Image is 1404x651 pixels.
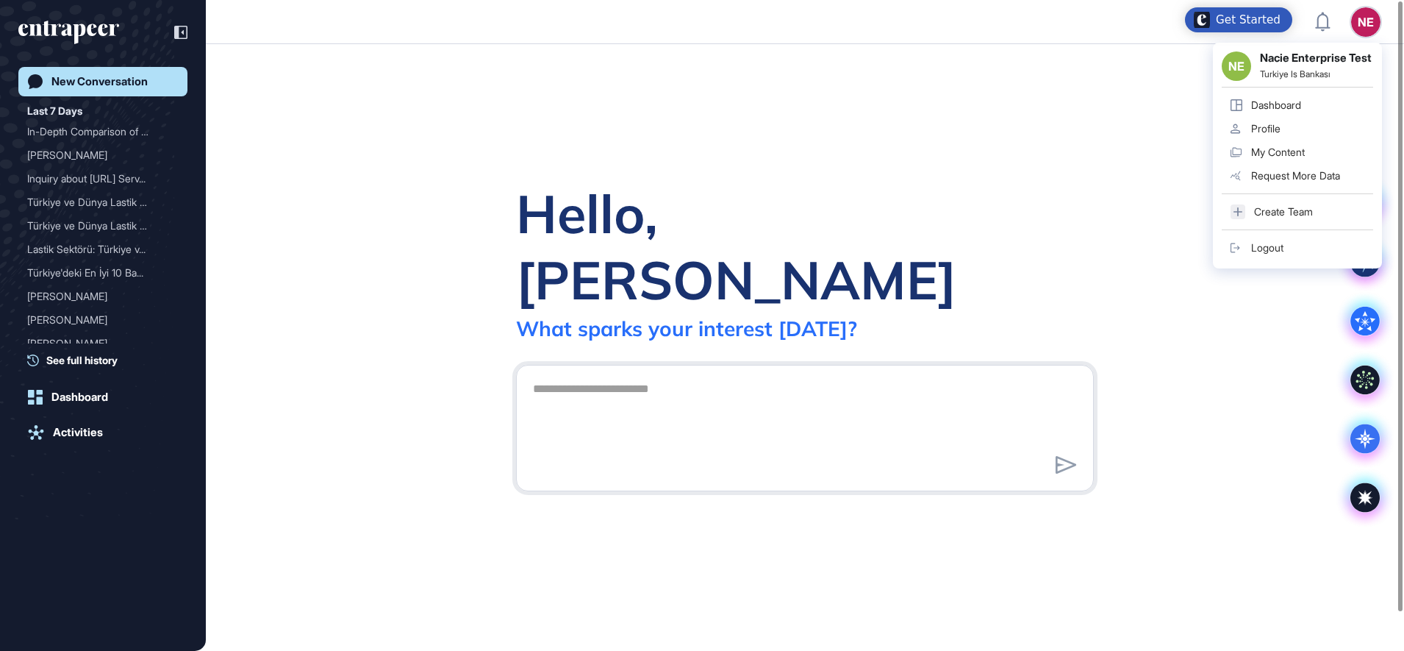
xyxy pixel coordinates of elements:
div: Inquiry about H2O.ai Services [27,167,179,191]
div: Curie [27,308,179,332]
div: What sparks your interest [DATE]? [516,316,857,341]
a: See full history [27,352,187,368]
div: Türkiye ve Dünya Lastik Sektörü Büyüklüğü ve İş Modelleri [27,191,179,214]
button: NE [1351,7,1380,37]
div: Activities [53,426,103,439]
div: entrapeer-logo [18,21,119,44]
div: Lastik Sektörü: Türkiye ve Dünya'da Büyüklük, İş Modelleri ve Rakip Analizi [27,238,179,261]
div: [PERSON_NAME] [27,332,167,355]
div: [PERSON_NAME] [27,285,167,308]
div: Inquiry about [URL] Serv... [27,167,167,191]
div: Lastik Sektörü: Türkiye v... [27,238,167,261]
div: Curie [27,143,179,167]
img: launcher-image-alternative-text [1194,12,1210,28]
div: Open Get Started checklist [1185,7,1292,32]
div: [PERSON_NAME] [27,143,167,167]
div: Türkiye ve Dünya Lastik S... [27,214,167,238]
a: New Conversation [18,67,187,96]
div: Curie [27,332,179,355]
div: Hello, [PERSON_NAME] [516,180,1094,313]
div: Türkiye ve Dünya Lastik Sektörü: Sektör Büyüklüğü, İş Modelleri, Rakipler ve Mobilite Şirketlerin... [27,214,179,238]
a: Dashboard [18,383,187,412]
a: Activities [18,418,187,447]
div: Türkiye ve Dünya Lastik S... [27,191,167,214]
div: Get Started [1216,13,1281,27]
div: In-Depth Comparison of Re... [27,120,167,143]
span: See full history [46,352,118,368]
div: New Conversation [51,75,148,88]
div: Last 7 Days [27,102,82,120]
div: Türkiye'deki En İyi 10 Bankanın Son 2 Yıldaki NPS Çalışmalarının Benchmark Analizi ve Alternatif ... [27,261,179,285]
div: Türkiye'deki En İyi 10 Ba... [27,261,167,285]
div: Dashboard [51,391,108,404]
div: Curie [27,285,179,308]
div: [PERSON_NAME] [27,308,167,332]
div: In-Depth Comparison of Redis Vector Database for LLM Operations: Advantages and Disadvantages vs ... [27,120,179,143]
